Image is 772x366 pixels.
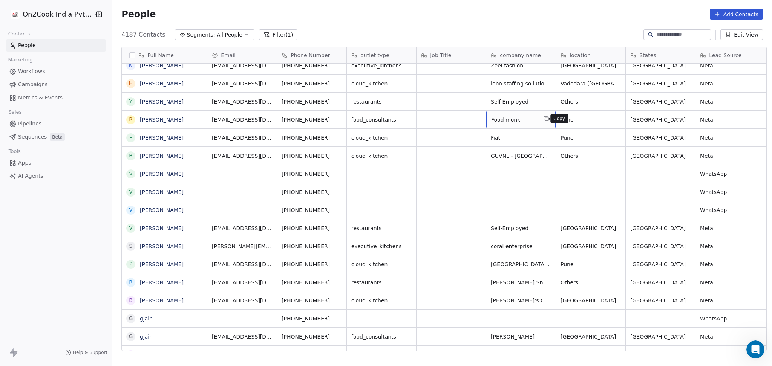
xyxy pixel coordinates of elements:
span: [GEOGRAPHIC_DATA] [630,134,691,142]
span: On2Cook India Pvt. Ltd. [23,9,92,19]
span: lobo staffing sollution pvt ltd [491,80,551,87]
span: Meta [700,134,760,142]
div: R [129,116,133,124]
a: Metrics & Events [6,91,106,104]
span: Fiat [491,134,551,142]
a: [PERSON_NAME] [140,135,184,141]
a: Pipelines [6,117,106,130]
div: B [129,296,133,304]
span: All People [217,31,242,39]
span: [GEOGRAPHIC_DATA] [561,242,621,250]
span: Help [119,254,132,259]
span: [GEOGRAPHIC_DATA], [GEOGRAPHIC_DATA] [491,261,551,268]
div: [PERSON_NAME] [34,114,77,122]
button: On2Cook India Pvt. Ltd. [9,8,89,21]
span: Messages [63,254,89,259]
div: V [129,170,133,178]
span: States [639,52,656,59]
a: [PERSON_NAME] [140,207,184,213]
span: [PHONE_NUMBER] [282,297,342,304]
a: [PERSON_NAME] [140,261,184,267]
div: P [129,260,132,268]
a: [PERSON_NAME] [140,171,184,177]
span: [PERSON_NAME][EMAIL_ADDRESS][DOMAIN_NAME] [212,242,272,250]
span: [GEOGRAPHIC_DATA] [630,261,691,268]
span: Contacts [5,28,33,40]
div: grid [122,64,207,351]
span: outlet type [360,52,389,59]
span: [PHONE_NUMBER] [282,279,342,286]
span: [PHONE_NUMBER] [282,134,342,142]
span: cloud_kitchen [351,261,412,268]
span: cloud_kitchen [351,297,412,304]
span: [EMAIL_ADDRESS][DOMAIN_NAME] [212,297,272,304]
div: V [129,188,133,196]
span: Meta [700,351,760,358]
span: [GEOGRAPHIC_DATA] [630,62,691,69]
span: food_consultants [351,116,412,124]
span: Zeel fashion [491,62,551,69]
span: Meta [700,80,760,87]
span: [PHONE_NUMBER] [282,242,342,250]
span: Pipelines [18,120,41,128]
div: Email [207,47,277,63]
span: Help & Support [73,349,107,355]
span: Campaigns [18,81,47,88]
iframe: Intercom live chat [746,340,764,358]
span: Sales [5,107,25,118]
span: company name [500,52,541,59]
span: executive_kitchens [351,62,412,69]
span: [EMAIL_ADDRESS][DOMAIN_NAME] [212,279,272,286]
span: restaurants [351,98,412,105]
span: Workflows [18,67,45,75]
div: Lead Source [695,47,765,63]
div: company name [486,47,556,63]
span: [PHONE_NUMBER] [282,62,342,69]
span: Vadodara ([GEOGRAPHIC_DATA]) [561,80,621,87]
span: [GEOGRAPHIC_DATA] [630,242,691,250]
span: [PHONE_NUMBER] [282,315,342,322]
a: [PERSON_NAME] [140,279,184,285]
span: [GEOGRAPHIC_DATA] [561,62,621,69]
span: WhatsApp [700,206,760,214]
img: on2cook%20logo-04%20copy.jpg [11,10,20,19]
p: Hi Ronit 👋 [15,53,136,66]
div: H [129,79,133,87]
div: Send us a message [8,132,143,152]
span: [PERSON_NAME] [491,333,551,340]
img: Profile image for Harinder [15,106,31,121]
span: Others [561,152,621,160]
span: cloud_kitchen [351,351,412,358]
span: 4187 Contacts [121,30,165,39]
a: People [6,39,106,52]
span: [PHONE_NUMBER] [282,116,342,124]
span: [GEOGRAPHIC_DATA] [630,279,691,286]
span: Shah Laminates Toddler [491,351,551,358]
span: Phone Number [291,52,330,59]
span: AI Agents [18,172,43,180]
div: Job Title [417,47,486,63]
span: Sequences [18,133,47,141]
button: Help [101,235,151,265]
div: N [129,61,133,69]
div: P [129,134,132,142]
span: Meta [700,62,760,69]
a: [PERSON_NAME] [140,153,184,159]
span: restaurants [351,279,412,286]
div: Full Name [122,47,207,63]
span: [PHONE_NUMBER] [282,152,342,160]
span: [PHONE_NUMBER] [282,224,342,232]
span: Meta [700,261,760,268]
span: Others [561,98,621,105]
div: Profile image for HarinderHi [PERSON_NAME], Greetings from Swipe One and thank you for reaching o... [8,100,143,128]
span: cloud_kitchen [351,152,412,160]
span: Self-Employed [491,98,551,105]
span: [EMAIL_ADDRESS][DOMAIN_NAME] [212,224,272,232]
span: Apps [18,159,31,167]
span: [PHONE_NUMBER] [282,206,342,214]
span: cloud_kitchen [351,80,412,87]
span: Meta [700,333,760,340]
span: Others [561,279,621,286]
span: Metrics & Events [18,94,63,102]
a: [PERSON_NAME] [140,99,184,105]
